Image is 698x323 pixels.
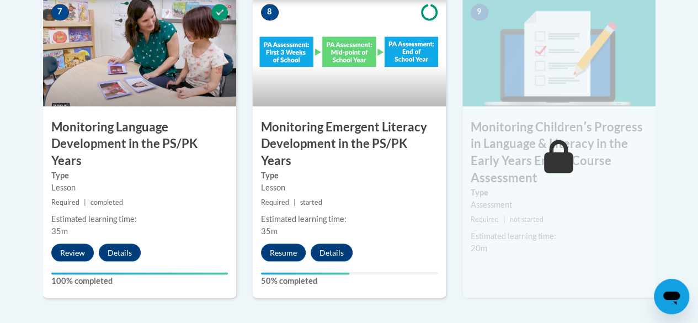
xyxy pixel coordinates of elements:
span: | [503,215,505,223]
span: 8 [261,4,279,20]
span: 35m [261,226,278,235]
h3: Monitoring Language Development in the PS/PK Years [43,118,236,169]
button: Review [51,243,94,261]
button: Resume [261,243,306,261]
div: Estimated learning time: [261,213,438,225]
span: 35m [51,226,68,235]
span: completed [90,198,123,206]
label: 100% completed [51,274,228,287]
iframe: Button to launch messaging window [654,279,689,314]
span: started [300,198,322,206]
span: 9 [471,4,488,20]
div: Assessment [471,198,647,210]
span: | [294,198,296,206]
h3: Monitoring Childrenʹs Progress in Language & Literacy in the Early Years End of Course Assessment [462,118,656,186]
button: Details [99,243,141,261]
span: Required [51,198,79,206]
span: Required [261,198,289,206]
span: not started [510,215,544,223]
span: | [84,198,86,206]
span: Required [471,215,499,223]
label: Type [51,169,228,181]
div: Lesson [51,181,228,193]
label: Type [471,186,647,198]
button: Details [311,243,353,261]
div: Your progress [51,272,228,274]
label: 50% completed [261,274,438,287]
h3: Monitoring Emergent Literacy Development in the PS/PK Years [253,118,446,169]
span: 7 [51,4,69,20]
div: Your progress [261,272,349,274]
label: Type [261,169,438,181]
div: Estimated learning time: [471,230,647,242]
div: Estimated learning time: [51,213,228,225]
span: 20m [471,243,487,252]
div: Lesson [261,181,438,193]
